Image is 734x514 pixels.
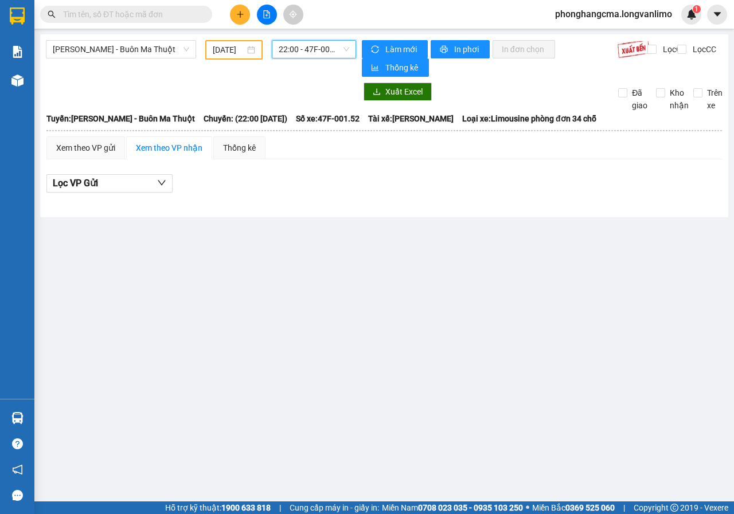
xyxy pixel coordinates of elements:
[157,178,166,187] span: down
[11,74,24,87] img: warehouse-icon
[263,10,271,18] span: file-add
[290,501,379,514] span: Cung cấp máy in - giấy in:
[296,112,360,125] span: Số xe: 47F-001.52
[46,114,195,123] b: Tuyến: [PERSON_NAME] - Buôn Ma Thuột
[418,503,523,512] strong: 0708 023 035 - 0935 103 250
[686,9,697,19] img: icon-new-feature
[431,40,490,58] button: printerIn phơi
[364,83,432,101] button: downloadXuất Excel
[362,40,428,58] button: syncLàm mới
[279,41,349,58] span: 22:00 - 47F-001.52
[382,501,523,514] span: Miền Nam
[565,503,615,512] strong: 0369 525 060
[368,112,454,125] span: Tài xế: [PERSON_NAME]
[526,505,529,510] span: ⚪️
[702,87,727,112] span: Trên xe
[371,45,381,54] span: sync
[440,45,450,54] span: printer
[617,40,650,58] img: 9k=
[623,501,625,514] span: |
[12,464,23,475] span: notification
[454,43,481,56] span: In phơi
[362,58,429,77] button: bar-chartThống kê
[136,142,202,154] div: Xem theo VP nhận
[11,46,24,58] img: solution-icon
[12,490,23,501] span: message
[223,142,256,154] div: Thống kê
[658,43,688,56] span: Lọc CR
[48,10,56,18] span: search
[204,112,287,125] span: Chuyến: (22:00 [DATE])
[283,5,303,25] button: aim
[712,9,723,19] span: caret-down
[289,10,297,18] span: aim
[56,142,115,154] div: Xem theo VP gửi
[279,501,281,514] span: |
[63,8,198,21] input: Tìm tên, số ĐT hoặc mã đơn
[546,7,681,21] span: phonghangcma.longvanlimo
[221,503,271,512] strong: 1900 633 818
[665,87,693,112] span: Kho nhận
[11,412,24,424] img: warehouse-icon
[165,501,271,514] span: Hỗ trợ kỹ thuật:
[257,5,277,25] button: file-add
[385,43,419,56] span: Làm mới
[213,44,245,56] input: 12/09/2025
[462,112,596,125] span: Loại xe: Limousine phòng đơn 34 chỗ
[53,41,189,58] span: Hồ Chí Minh - Buôn Ma Thuột
[385,61,420,74] span: Thống kê
[236,10,244,18] span: plus
[230,5,250,25] button: plus
[12,438,23,449] span: question-circle
[694,5,698,13] span: 1
[371,64,381,73] span: bar-chart
[10,7,25,25] img: logo-vxr
[688,43,718,56] span: Lọc CC
[693,5,701,13] sup: 1
[627,87,652,112] span: Đã giao
[46,174,173,193] button: Lọc VP Gửi
[53,176,98,190] span: Lọc VP Gửi
[670,504,678,512] span: copyright
[493,40,555,58] button: In đơn chọn
[532,501,615,514] span: Miền Bắc
[707,5,727,25] button: caret-down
